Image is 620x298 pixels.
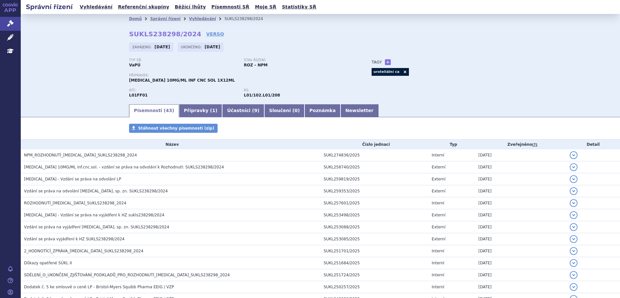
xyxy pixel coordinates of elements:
span: Interní [432,153,444,157]
a: Referenční skupiny [116,3,171,11]
td: [DATE] [475,185,566,197]
a: VERSO [206,31,224,37]
span: NPM_ROZHODNUTÍ_OPDIVO_SUKLS238298_2024 [24,153,137,157]
a: Newsletter [340,104,378,117]
button: detail [570,259,578,267]
strong: VaPÚ [129,63,140,67]
td: SUKL253085/2025 [320,233,428,245]
button: detail [570,163,578,171]
a: Vyhledávání [78,3,114,11]
a: + [385,59,391,65]
span: 43 [166,108,172,113]
td: SUKL251701/2025 [320,245,428,257]
span: Vzdání se práva na odvolání OPDIVO, sp. zn. SUKLS238298/2024 [24,189,168,193]
strong: [DATE] [155,45,170,49]
a: Správní řízení [150,17,181,21]
a: Účastníci (9) [222,104,264,117]
td: SUKL274836/2025 [320,149,428,161]
span: 0 [294,108,298,113]
a: uroteliální ca [372,68,401,76]
td: [DATE] [475,161,566,173]
h3: Tagy [372,58,382,66]
td: SUKL251684/2025 [320,257,428,269]
div: , [244,88,359,98]
span: 1 [212,108,215,113]
span: Externí [432,213,445,217]
a: Poznámka [304,104,340,117]
a: Domů [129,17,142,21]
abbr: (?) [532,143,537,147]
button: detail [570,175,578,183]
span: Interní [432,285,444,289]
a: Písemnosti SŘ [209,3,251,11]
td: [DATE] [475,221,566,233]
span: Interní [432,201,444,205]
p: Stav řízení: [244,58,352,62]
td: [DATE] [475,269,566,281]
a: Statistiky SŘ [280,3,318,11]
span: Interní [432,261,444,265]
td: SUKL259353/2025 [320,185,428,197]
span: Externí [432,225,445,229]
td: SUKL253088/2025 [320,221,428,233]
span: Vzdání se práva na vyjádření OPDIVO, sp. zn. SUKLS238298/2024 [24,225,169,229]
td: [DATE] [475,197,566,209]
p: ATC: [129,88,237,92]
td: [DATE] [475,245,566,257]
th: Zveřejněno [475,140,566,149]
button: detail [570,283,578,291]
span: OPDIVO - Vzdání se práva na vyjádření k HZ sukls238298/2024 [24,213,164,217]
p: Přípravek: [129,74,359,77]
span: Ukončeno: [181,44,203,50]
span: 2_HODNOTÍCÍ_ZPRÁVA_OPDIVO_SUKLS238298_2024 [24,249,143,253]
td: [DATE] [475,149,566,161]
button: detail [570,211,578,219]
a: Moje SŘ [253,3,278,11]
p: RS: [244,88,352,92]
span: Externí [432,177,445,181]
a: Běžící lhůty [173,3,208,11]
strong: nivolumab [244,93,261,97]
td: SUKL251724/2025 [320,269,428,281]
a: Vyhledávání [189,17,216,21]
span: Externí [432,165,445,169]
button: detail [570,223,578,231]
p: Typ SŘ: [129,58,237,62]
td: SUKL250257/2025 [320,281,428,293]
span: SDĚLENÍ_O_UKONČENÍ_ZJIŠŤOVÁNÍ_PODKLADŮ_PRO_ROZHODNUTÍ_OPDIVO_SUKLS238298_2024 [24,273,230,277]
span: Stáhnout všechny písemnosti (zip) [138,126,214,131]
td: [DATE] [475,173,566,185]
button: detail [570,187,578,195]
td: SUKL258740/2025 [320,161,428,173]
a: Přípravky (1) [179,104,222,117]
span: Interní [432,249,444,253]
span: Důkazy opatřené SÚKL II [24,261,72,265]
li: SUKLS238298/2024 [224,14,271,24]
td: SUKL253498/2025 [320,209,428,221]
strong: [DATE] [205,45,220,49]
span: Zahájeno: [132,44,153,50]
span: Interní [432,273,444,277]
button: detail [570,151,578,159]
th: Detail [566,140,620,149]
th: Číslo jednací [320,140,428,149]
span: ROZHODNUTÍ_OPDIVO_SUKLS238298_2024 [24,201,126,205]
span: [MEDICAL_DATA] 10MG/ML INF CNC SOL 1X12ML [129,78,235,83]
span: OPDIVO 10MG/ML inf.cnc.sol. - vzdání se práva na odvolání k Rozhodnutí: SUKLS238298/2024 [24,165,224,169]
strong: NIVOLUMAB [129,93,148,97]
span: Externí [432,237,445,241]
td: SUKL259819/2025 [320,173,428,185]
a: Sloučení (0) [264,104,304,117]
span: Dodatek č. 5 ke smlouvě o ceně LP - Bristol-Myers Squibb Pharma EEIG / VZP [24,285,174,289]
td: SUKL257601/2025 [320,197,428,209]
h2: Správní řízení [21,2,78,11]
button: detail [570,271,578,279]
span: 9 [254,108,257,113]
a: Písemnosti (43) [129,104,179,117]
td: [DATE] [475,209,566,221]
span: OPDIVO - Vzdání se práva na odvolání LP [24,177,121,181]
button: detail [570,235,578,243]
strong: ROZ – NPM [244,63,268,67]
span: Vzdání se práva vyjádření k HZ SUKLS238298/2024 [24,237,125,241]
strong: nivolumab k léčbě metastazujícího kolorektálního karcinomu [263,93,280,97]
